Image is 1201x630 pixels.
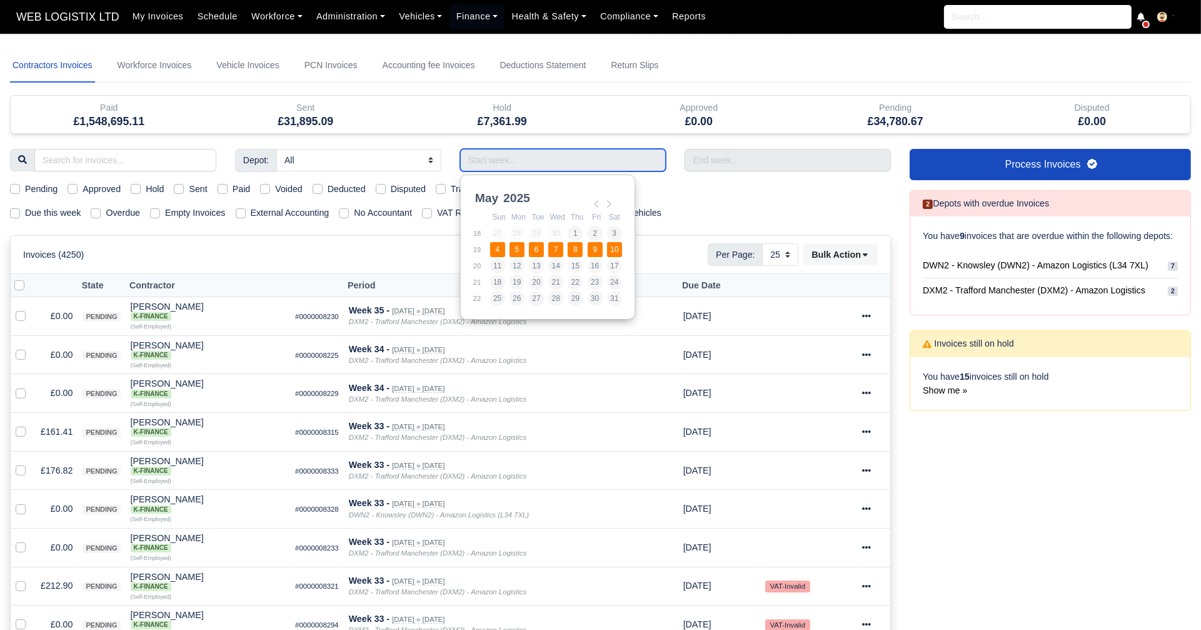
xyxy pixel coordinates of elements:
[473,225,490,241] td: 18
[349,588,526,596] i: DXM2 - Trafford Manchester (DXM2) - Amazon Logistics
[217,101,395,115] div: Sent
[460,149,666,171] input: Use the arrow keys to pick a date
[131,478,171,484] small: (Self-Employed)
[83,351,120,360] span: pending
[548,258,563,273] button: 14
[251,206,329,220] label: External Accounting
[437,206,498,220] label: VAT Registered
[1003,115,1182,128] h5: £0.00
[601,96,798,133] div: Approved
[923,258,1148,273] span: DWN2 - Knowsley (DWN2) - Amazon Logistics (L34 7XL)
[473,274,490,290] td: 21
[349,305,389,315] strong: Week 35 -
[36,297,78,336] td: £0.00
[354,206,412,220] label: No Accountant
[404,96,601,133] div: Hold
[392,385,445,393] small: [DATE] » [DATE]
[295,506,339,513] small: #0000008328
[328,182,366,196] label: Deducted
[106,206,140,220] label: Overdue
[83,621,120,630] span: pending
[501,189,533,208] div: 2025
[803,244,878,265] div: Bulk Action
[473,258,490,274] td: 20
[568,275,583,290] button: 22
[131,594,171,600] small: (Self-Employed)
[349,511,529,519] i: DWN2 - Knowsley (DWN2) - Amazon Logistics (L34 7XL)
[683,504,711,514] span: 2 weeks from now
[683,619,711,629] span: 2 weeks from now
[607,291,622,306] button: 31
[349,537,389,547] strong: Week 33 -
[568,291,583,306] button: 29
[131,457,286,475] div: [PERSON_NAME]
[131,418,286,437] div: [PERSON_NAME] K-Finance
[349,614,389,624] strong: Week 33 -
[588,242,603,257] button: 9
[505,4,593,29] a: Health & Safety
[391,182,426,196] label: Disputed
[510,242,525,257] button: 5
[923,278,1178,303] a: DXM2 - Trafford Manchester (DXM2) - Amazon Logistics 2
[36,490,78,529] td: £0.00
[610,101,788,115] div: Approved
[349,472,526,480] i: DXM2 - Trafford Manchester (DXM2) - Amazon Logistics
[309,4,392,29] a: Administration
[413,101,591,115] div: Hold
[413,115,591,128] h5: £7,361.99
[20,115,198,128] h5: £1,548,695.11
[665,4,713,29] a: Reports
[511,213,526,221] abbr: Monday
[36,528,78,567] td: £0.00
[807,115,985,128] h5: £34,780.67
[131,534,286,552] div: [PERSON_NAME] K-Finance
[392,423,445,431] small: [DATE] » [DATE]
[473,189,501,208] div: May
[490,258,505,273] button: 11
[609,213,620,221] abbr: Saturday
[392,307,445,315] small: [DATE] » [DATE]
[235,149,277,171] span: Depot:
[295,429,339,436] small: #0000008315
[550,213,565,221] abbr: Wednesday
[131,506,171,514] span: K-Finance
[683,581,711,591] span: 2 weeks from now
[295,544,339,552] small: #0000008233
[131,302,286,321] div: [PERSON_NAME]
[923,229,1178,243] p: You have invoices that are overdue within the following depots:
[20,101,198,115] div: Paid
[131,572,286,591] div: [PERSON_NAME]
[349,421,389,431] strong: Week 33 -
[295,390,339,397] small: #0000008229
[23,250,84,260] h6: Invoices (4250)
[548,291,563,306] button: 28
[10,4,126,29] span: WEB LOGISTIX LTD
[593,4,665,29] a: Compliance
[685,149,891,171] input: End week...
[923,385,967,395] a: Show me »
[275,182,303,196] label: Voided
[126,274,291,297] th: Contractor
[683,311,711,321] span: 1 month from now
[83,428,120,437] span: pending
[83,582,120,591] span: pending
[451,182,496,196] label: Transferred
[131,428,171,437] span: K-Finance
[1168,287,1178,296] span: 2
[295,582,339,590] small: #0000008321
[165,206,226,220] label: Empty Invoices
[944,5,1132,29] input: Search...
[588,291,603,306] button: 30
[497,49,588,83] a: Deductions Statement
[25,206,81,220] label: Due this week
[131,582,171,591] span: K-Finance
[708,243,763,266] span: Per Page:
[923,283,1145,298] span: DXM2 - Trafford Manchester (DXM2) - Amazon Logistics
[610,115,788,128] h5: £0.00
[797,96,994,133] div: Pending
[146,182,164,196] label: Hold
[607,242,622,257] button: 10
[1003,101,1182,115] div: Disputed
[392,4,450,29] a: Vehicles
[191,4,244,29] a: Schedule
